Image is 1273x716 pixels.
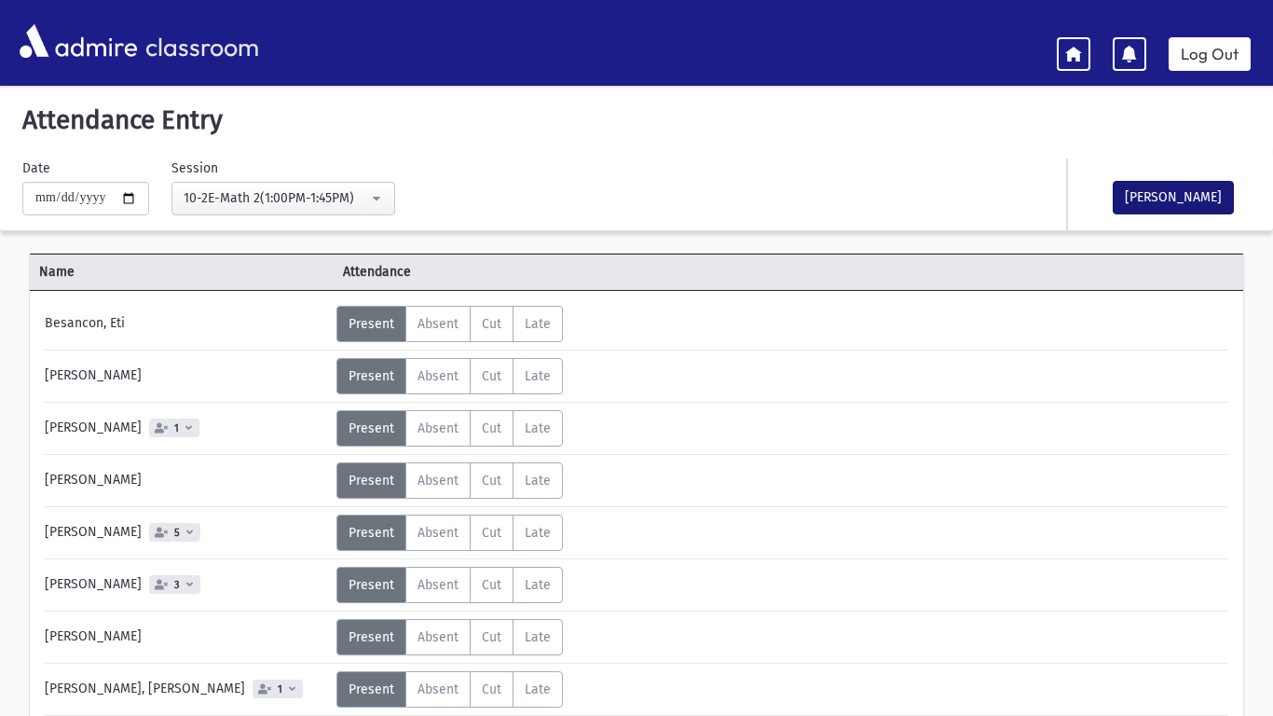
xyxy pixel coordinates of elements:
[336,306,563,342] div: AttTypes
[336,410,563,447] div: AttTypes
[171,158,218,178] label: Session
[349,368,394,384] span: Present
[482,629,501,645] span: Cut
[171,182,395,215] button: 10-2E-Math 2(1:00PM-1:45PM)
[349,525,394,541] span: Present
[525,316,551,332] span: Late
[349,682,394,697] span: Present
[482,420,501,436] span: Cut
[184,188,368,208] div: 10-2E-Math 2(1:00PM-1:45PM)
[35,410,336,447] div: [PERSON_NAME]
[336,515,563,551] div: AttTypes
[349,577,394,593] span: Present
[171,527,184,539] span: 5
[35,462,336,499] div: [PERSON_NAME]
[417,682,459,697] span: Absent
[482,525,501,541] span: Cut
[482,577,501,593] span: Cut
[35,515,336,551] div: [PERSON_NAME]
[349,316,394,332] span: Present
[349,420,394,436] span: Present
[30,262,334,282] span: Name
[525,577,551,593] span: Late
[482,473,501,489] span: Cut
[171,579,184,591] span: 3
[35,306,336,342] div: Besancon, Eti
[15,20,142,62] img: AdmirePro
[336,671,563,708] div: AttTypes
[417,525,459,541] span: Absent
[336,358,563,394] div: AttTypes
[274,683,286,695] span: 1
[22,158,50,178] label: Date
[171,422,183,434] span: 1
[1113,181,1234,214] button: [PERSON_NAME]
[482,368,501,384] span: Cut
[349,473,394,489] span: Present
[417,577,459,593] span: Absent
[35,671,336,708] div: [PERSON_NAME], [PERSON_NAME]
[349,629,394,645] span: Present
[1169,37,1251,71] a: Log Out
[417,473,459,489] span: Absent
[417,316,459,332] span: Absent
[525,368,551,384] span: Late
[525,525,551,541] span: Late
[35,358,336,394] div: [PERSON_NAME]
[525,420,551,436] span: Late
[417,629,459,645] span: Absent
[525,473,551,489] span: Late
[482,316,501,332] span: Cut
[336,567,563,603] div: AttTypes
[417,420,459,436] span: Absent
[336,462,563,499] div: AttTypes
[525,629,551,645] span: Late
[142,17,259,66] span: classroom
[482,682,501,697] span: Cut
[417,368,459,384] span: Absent
[15,104,1258,136] h5: Attendance Entry
[35,567,336,603] div: [PERSON_NAME]
[334,262,637,282] span: Attendance
[35,619,336,655] div: [PERSON_NAME]
[336,619,563,655] div: AttTypes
